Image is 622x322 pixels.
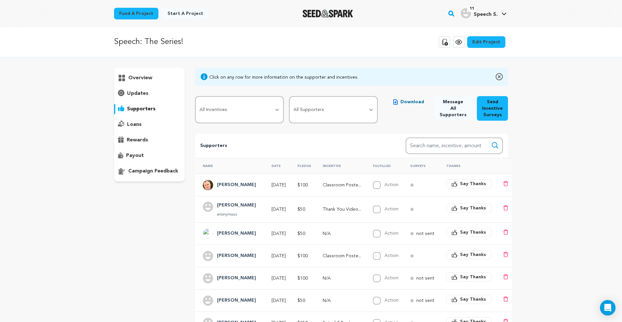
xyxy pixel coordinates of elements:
[264,158,290,174] th: Date
[217,274,256,282] h4: Nick Neidorf
[323,275,361,282] p: N/A
[315,158,365,174] th: Incentive
[297,207,305,212] span: $50
[438,158,495,174] th: Thanks
[203,273,213,283] img: user.png
[385,276,398,280] label: Action
[114,119,185,130] button: loans
[203,228,213,239] img: ACg8ocKOuQY3qhVuyBWlB21fgkWlAWQKHsK7HAOMizcqZ-oPZRmj1sMt=s96-c
[460,274,486,280] span: Say Thanks
[446,179,491,188] button: Say Thanks
[271,206,286,213] p: [DATE]
[385,298,398,303] label: Action
[127,90,148,97] p: updates
[303,10,353,17] a: Seed&Spark Homepage
[217,212,256,217] p: anonymous
[460,251,486,258] span: Say Thanks
[323,206,361,213] p: Thank You Video (plus previous tiers)
[271,230,286,237] p: [DATE]
[474,12,498,17] span: Speech S.
[459,7,508,18] a: Speech S.'s Profile
[217,297,256,305] h4: Ray Bai
[127,121,142,128] p: loans
[446,295,491,304] button: Say Thanks
[217,252,256,260] h4: Lisa Honeyman
[385,253,398,258] label: Action
[461,8,471,18] img: user.png
[114,73,185,83] button: overview
[127,136,148,144] p: rewards
[128,167,178,175] p: campaign feedback
[297,231,305,236] span: $50
[460,205,486,211] span: Say Thanks
[114,150,185,161] button: payout
[114,104,185,114] button: supporters
[385,183,398,187] label: Action
[128,74,152,82] p: overview
[460,296,486,303] span: Say Thanks
[467,36,505,48] a: Edit Project
[406,138,503,154] input: Search name, incentive, amount
[114,135,185,145] button: rewards
[114,166,185,176] button: campaign feedback
[400,99,424,105] span: Download
[114,88,185,99] button: updates
[459,7,508,20] span: Speech S.'s Profile
[385,231,398,236] label: Action
[460,229,486,236] span: Say Thanks
[271,297,286,304] p: [DATE]
[323,230,361,237] p: N/A
[416,230,434,237] p: not sent
[434,96,472,121] button: Message All Supporters
[460,181,486,187] span: Say Thanks
[114,36,183,48] p: Speech: The Series!
[203,180,213,190] img: Eric%20Leslie%201%20Cropped%20and%20Smaller.jpg
[303,10,353,17] img: Seed&Spark Logo Dark Mode
[127,105,155,113] p: supporters
[323,297,361,304] p: N/A
[496,73,503,81] img: close-o.svg
[217,230,256,238] h4: Chris Palmer
[388,96,429,108] button: Download
[203,295,213,306] img: user.png
[446,228,491,237] button: Say Thanks
[217,202,256,209] h4: Kendall Day
[297,298,305,303] span: $50
[385,207,398,211] label: Action
[200,142,385,150] p: Supporters
[203,251,213,261] img: user.png
[271,182,286,188] p: [DATE]
[114,8,158,19] a: Fund a project
[297,276,308,281] span: $100
[440,99,466,118] span: Message All Supporters
[402,158,438,174] th: Surveys
[600,300,616,316] div: Open Intercom Messenger
[446,272,491,282] button: Say Thanks
[416,297,434,304] p: not sent
[162,8,208,19] a: Start a project
[271,253,286,259] p: [DATE]
[203,202,213,212] img: user.png
[467,6,477,12] span: 11
[195,158,264,174] th: Name
[446,204,491,213] button: Say Thanks
[209,74,358,81] div: Click on any row for more information on the supporter and incentives.
[446,250,491,259] button: Say Thanks
[297,183,308,187] span: $100
[126,152,144,160] p: payout
[290,158,315,174] th: Pledge
[365,158,402,174] th: Fulfilled
[297,254,308,258] span: $100
[323,182,361,188] p: Classroom Poster (Plus Previous tiers)
[461,8,498,18] div: Speech S.'s Profile
[416,275,434,282] p: not sent
[323,253,361,259] p: Classroom Poster (Plus Previous tiers)
[271,275,286,282] p: [DATE]
[217,181,256,189] h4: Eric Leslie
[477,96,508,121] button: Send Incentive Surveys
